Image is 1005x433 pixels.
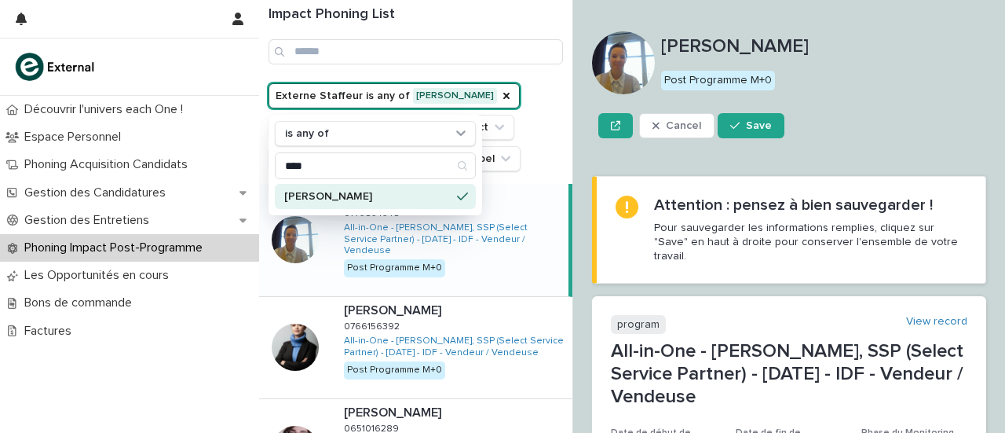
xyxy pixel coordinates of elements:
[18,157,200,172] p: Phoning Acquisition Candidats
[285,127,329,141] p: is any of
[611,340,967,408] p: All-in-One - [PERSON_NAME], SSP (Select Service Partner) - [DATE] - IDF - Vendeur / Vendeuse
[276,153,475,178] input: Search
[344,361,445,379] div: Post Programme M+0
[275,152,476,179] div: Search
[639,113,714,138] button: Cancel
[344,222,562,256] a: All-in-One - [PERSON_NAME], SSP (Select Service Partner) - [DATE] - IDF - Vendeur / Vendeuse
[344,318,403,332] p: 0766156392
[344,300,444,318] p: [PERSON_NAME]
[269,83,520,108] button: Externe Staffeur
[654,221,967,264] p: Pour sauvegarder les informations remplies, cliquez sur "Save" en haut à droite pour conserver l'...
[746,120,772,131] span: Save
[344,336,566,358] a: All-in-One - [PERSON_NAME], SSP (Select Service Partner) - [DATE] - IDF - Vendeur / Vendeuse
[259,297,572,399] a: [PERSON_NAME][PERSON_NAME] 07661563920766156392 All-in-One - [PERSON_NAME], SSP (Select Service P...
[344,259,445,277] div: Post Programme M+0
[661,35,986,58] p: [PERSON_NAME]
[18,213,162,228] p: Gestion des Entretiens
[13,51,99,83] img: bc51vvfgR2QLHU84CWIQ
[284,191,451,202] p: [PERSON_NAME]
[18,268,181,283] p: Les Opportunités en cours
[344,402,444,420] p: [PERSON_NAME]
[906,315,967,328] a: View record
[611,315,666,335] p: program
[18,102,196,117] p: Découvrir l'univers each One !
[654,196,933,215] h2: Attention : pensez à bien sauvegarder !
[269,39,563,64] input: Search
[18,240,215,255] p: Phoning Impact Post-Programme
[18,130,133,145] p: Espace Personnel
[666,120,701,131] span: Cancel
[718,113,784,138] button: Save
[18,324,84,339] p: Factures
[18,185,178,200] p: Gestion des Candidatures
[661,71,775,90] div: Post Programme M+0
[269,6,563,24] h1: Impact Phoning List
[18,295,144,310] p: Bons de commande
[259,184,572,297] a: [PERSON_NAME][PERSON_NAME] 07758545480775854548 All-in-One - [PERSON_NAME], SSP (Select Service P...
